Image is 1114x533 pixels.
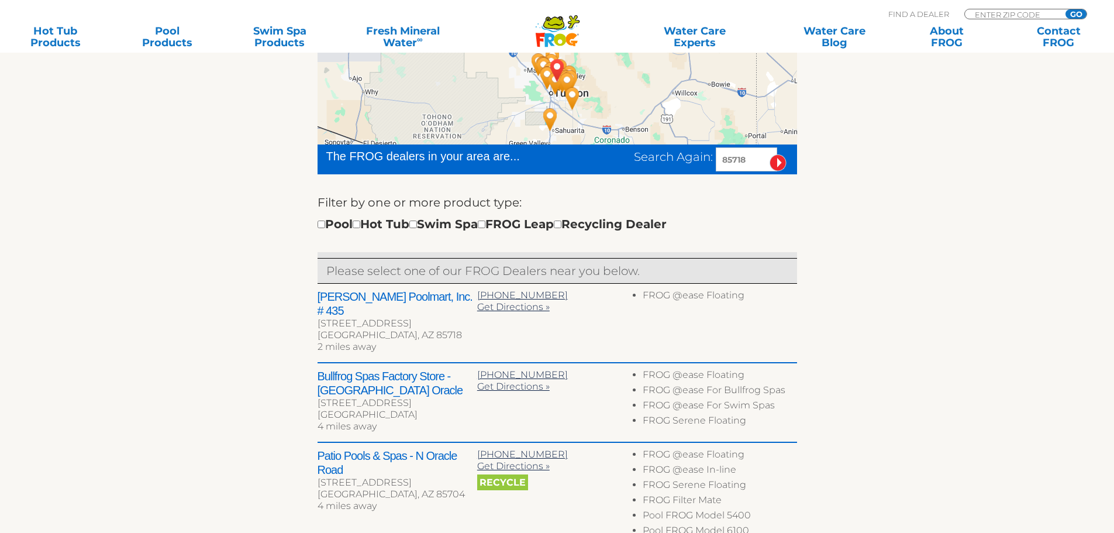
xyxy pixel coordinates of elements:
[888,9,949,19] p: Find A Dealer
[643,290,796,305] li: FROG @ease Floating
[643,369,796,384] li: FROG @ease Floating
[318,500,377,511] span: 4 miles away
[477,449,568,460] a: [PHONE_NUMBER]
[556,61,583,92] div: Leslie's Poolmart, Inc. # 508 - 8 miles away.
[477,474,528,490] span: Recycle
[643,479,796,494] li: FROG Serene Floating
[477,381,550,392] a: Get Directions »
[1065,9,1087,19] input: GO
[554,68,581,99] div: Patio Pools & Spas - 22nd and Pantano - 9 miles away.
[534,61,561,93] div: Leslie's Poolmart, Inc. # 577 - 7 miles away.
[525,49,552,80] div: Leslie's Poolmart, Inc. # 840 - 11 miles away.
[1015,25,1102,49] a: ContactFROG
[124,25,211,49] a: PoolProducts
[318,477,477,489] div: [STREET_ADDRESS]
[318,329,477,341] div: [GEOGRAPHIC_DATA], AZ 85718
[624,25,765,49] a: Water CareExperts
[534,62,561,94] div: Ambiance Pool Service - 7 miles away.
[770,154,787,171] input: Submit
[318,489,477,500] div: [GEOGRAPHIC_DATA], AZ 85704
[477,301,550,312] a: Get Directions »
[318,369,477,397] h2: Bullfrog Spas Factory Store - [GEOGRAPHIC_DATA] Oracle
[477,290,568,301] a: [PHONE_NUMBER]
[557,66,584,97] div: Tucson Pool & Spa - 10 miles away.
[643,415,796,430] li: FROG Serene Floating
[326,147,562,165] div: The FROG dealers in your area are...
[318,215,667,233] div: Pool Hot Tub Swim Spa FROG Leap Recycling Dealer
[634,150,713,164] span: Search Again:
[530,53,557,84] div: E-Konomy Pool Service & Supplies - Marana - 7 miles away.
[318,421,377,432] span: 4 miles away
[643,400,796,415] li: FROG @ease For Swim Spas
[236,25,323,49] a: Swim SpaProducts
[477,460,550,472] a: Get Directions »
[326,262,788,280] p: Please select one of our FROG Dealers near you below.
[318,397,477,409] div: [STREET_ADDRESS]
[559,82,586,114] div: Champion Pool and Spa Supply LLC - 18 miles away.
[643,494,796,510] li: FROG Filter Mate
[550,64,577,95] div: E-Konomy Pool Service & Supplies - Tucson - 6 miles away.
[643,464,796,479] li: FROG @ease In-line
[974,9,1053,19] input: Zip Code Form
[791,25,878,49] a: Water CareBlog
[348,25,457,49] a: Fresh MineralWater∞
[643,510,796,525] li: Pool FROG Model 5400
[318,409,477,421] div: [GEOGRAPHIC_DATA]
[318,290,477,318] h2: [PERSON_NAME] Poolmart, Inc. # 435
[318,449,477,477] h2: Patio Pools & Spas - N Oracle Road
[477,369,568,380] a: [PHONE_NUMBER]
[544,54,571,86] div: TUCSON, AZ 85718
[643,384,796,400] li: FROG @ease For Bullfrog Spas
[903,25,990,49] a: AboutFROG
[318,193,522,212] label: Filter by one or more product type:
[318,341,376,352] span: 2 miles away
[318,318,477,329] div: [STREET_ADDRESS]
[417,35,423,44] sup: ∞
[542,67,569,99] div: Tucson Hot Tubs LLC - 7 miles away.
[12,25,99,49] a: Hot TubProducts
[530,52,557,84] div: Sunset Spas - Tucson - 8 miles away.
[537,104,564,135] div: Leslie's Poolmart, Inc. # 782 - 27 miles away.
[643,449,796,464] li: FROG @ease Floating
